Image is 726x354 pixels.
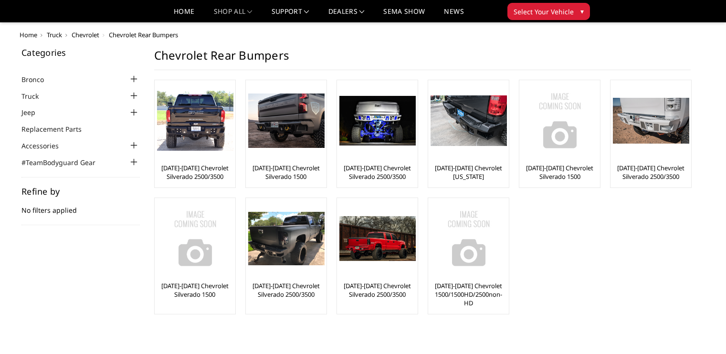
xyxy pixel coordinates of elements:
img: No Image [157,200,233,277]
a: Dealers [328,8,365,22]
a: Home [20,31,37,39]
img: No Image [522,83,598,159]
div: No filters applied [21,187,140,225]
a: Home [174,8,194,22]
a: [DATE]-[DATE] Chevrolet Silverado 1500 [157,281,233,299]
h1: Chevrolet Rear Bumpers [154,48,691,70]
a: News [444,8,463,22]
button: Select Your Vehicle [507,3,590,20]
a: [DATE]-[DATE] Chevrolet Silverado 2500/3500 [339,164,415,181]
a: [DATE]-[DATE] Chevrolet 1500/1500HD/2500non-HD [431,281,506,307]
a: [DATE]-[DATE] Chevrolet Silverado 2500/3500 [157,164,233,181]
a: [DATE]-[DATE] Chevrolet [US_STATE] [431,164,506,181]
a: Accessories [21,141,71,151]
a: Bronco [21,74,56,84]
img: No Image [431,200,507,277]
a: [DATE]-[DATE] Chevrolet Silverado 2500/3500 [613,164,689,181]
a: [DATE]-[DATE] Chevrolet Silverado 2500/3500 [339,281,415,299]
a: [DATE]-[DATE] Chevrolet Silverado 1500 [522,164,598,181]
a: [DATE]-[DATE] Chevrolet Silverado 2500/3500 [248,281,324,299]
h5: Refine by [21,187,140,196]
a: #TeamBodyguard Gear [21,157,107,167]
a: Jeep [21,107,47,117]
a: Replacement Parts [21,124,94,134]
span: Select Your Vehicle [514,7,574,17]
a: shop all [214,8,253,22]
a: SEMA Show [383,8,425,22]
a: Truck [21,91,51,101]
a: Chevrolet [72,31,99,39]
span: Chevrolet Rear Bumpers [109,31,178,39]
h5: Categories [21,48,140,57]
a: Truck [47,31,62,39]
a: Support [272,8,309,22]
a: No Image [157,200,233,277]
a: [DATE]-[DATE] Chevrolet Silverado 1500 [248,164,324,181]
span: ▾ [580,6,584,16]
